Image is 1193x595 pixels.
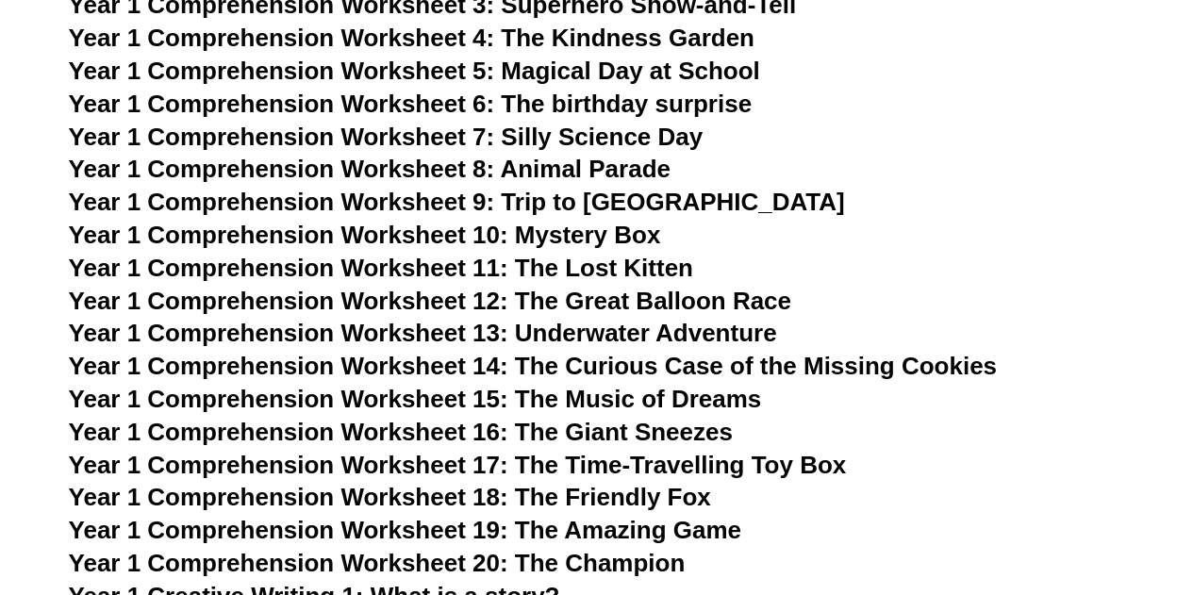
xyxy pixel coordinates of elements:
[69,188,845,216] a: Year 1 Comprehension Worksheet 9: Trip to [GEOGRAPHIC_DATA]
[69,254,693,282] a: Year 1 Comprehension Worksheet 11: The Lost Kitten
[69,451,847,479] a: Year 1 Comprehension Worksheet 17: The Time-Travelling Toy Box
[69,319,777,347] a: Year 1 Comprehension Worksheet 13: Underwater Adventure
[69,352,997,380] a: Year 1 Comprehension Worksheet 14: The Curious Case of the Missing Cookies
[69,549,686,577] a: Year 1 Comprehension Worksheet 20: The Champion
[879,382,1193,595] iframe: Chat Widget
[69,123,704,151] a: Year 1 Comprehension Worksheet 7: Silly Science Day
[69,155,671,183] a: Year 1 Comprehension Worksheet 8: Animal Parade
[69,57,760,85] a: Year 1 Comprehension Worksheet 5: Magical Day at School
[69,221,661,249] a: Year 1 Comprehension Worksheet 10: Mystery Box
[69,90,752,118] a: Year 1 Comprehension Worksheet 6: The birthday surprise
[69,516,741,544] a: Year 1 Comprehension Worksheet 19: The Amazing Game
[69,418,733,446] a: Year 1 Comprehension Worksheet 16: The Giant Sneezes
[69,24,754,52] a: Year 1 Comprehension Worksheet 4: The Kindness Garden
[69,483,711,511] a: Year 1 Comprehension Worksheet 18: The Friendly Fox
[69,385,762,413] a: Year 1 Comprehension Worksheet 15: The Music of Dreams
[69,287,791,315] a: Year 1 Comprehension Worksheet 12: The Great Balloon Race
